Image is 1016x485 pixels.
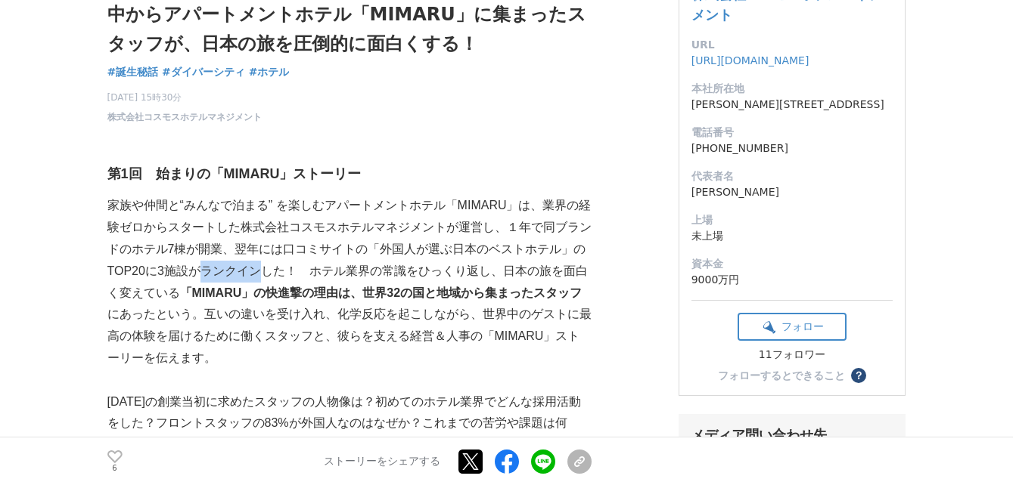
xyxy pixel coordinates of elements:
span: ？ [853,370,864,381]
span: #ホテル [249,65,290,79]
dt: 本社所在地 [691,81,893,97]
p: [DATE]の創業当初に求めたスタッフの人物像は？初めてのホテル業界でどんな採用活動をした？フロントスタッフの83%が外国人なのはなぜか？これまでの苦労や課題は何か？ [107,391,592,456]
a: 株式会社コスモスホテルマネジメント [107,110,262,124]
dt: 代表者名 [691,168,893,184]
span: #ダイバーシティ [162,65,245,79]
button: ？ [851,368,866,383]
div: フォローするとできること [718,370,845,381]
button: フォロー [738,313,847,341]
dd: [PHONE_NUMBER] [691,141,893,156]
a: [URL][DOMAIN_NAME] [691,54,809,66]
p: ストーリーをシェアする [324,455,440,468]
a: #ホテル [249,64,290,80]
a: #誕生秘話 [107,64,159,80]
span: #誕生秘話 [107,65,159,79]
p: 6 [107,465,123,472]
dt: URL [691,37,893,53]
dd: [PERSON_NAME][STREET_ADDRESS] [691,97,893,113]
dd: 未上場 [691,228,893,244]
span: [DATE] 15時30分 [107,91,262,104]
strong: 第1回 始まりの「MIMARU」ストーリー [107,166,362,181]
div: 11フォロワー [738,348,847,362]
div: メディア問い合わせ先 [691,426,893,444]
dt: 電話番号 [691,125,893,141]
dt: 上場 [691,212,893,228]
dd: 9000万円 [691,272,893,288]
p: 家族や仲間と“みんなで泊まる” を楽しむアパートメントホテル「MIMARU」は、業界の経験ゼロからスタートした株式会社コスモスホテルマネジメントが運営し、１年で同ブランドのホテル7棟が開業、翌年... [107,195,592,369]
dd: [PERSON_NAME] [691,184,893,200]
a: #ダイバーシティ [162,64,245,80]
strong: 「MIMARU」の快進撃の理由は、世界32の国と地域から集まったスタッフ [180,286,583,299]
dt: 資本金 [691,256,893,272]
